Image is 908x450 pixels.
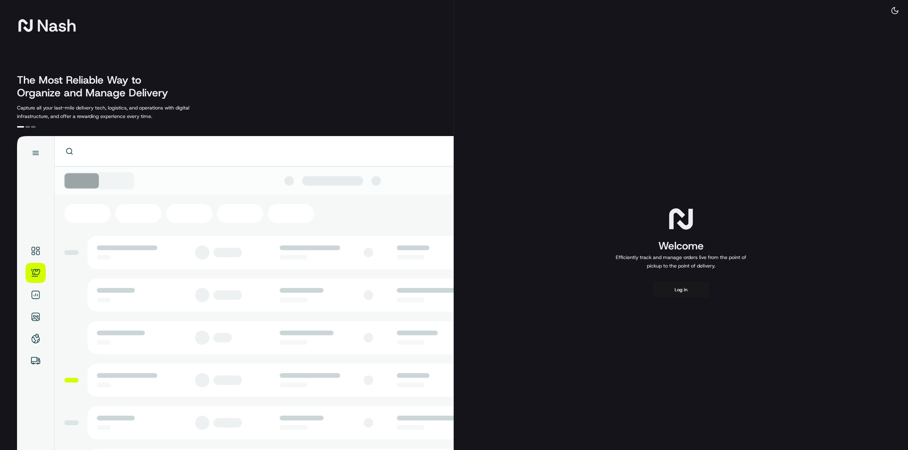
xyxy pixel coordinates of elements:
[613,239,749,253] h1: Welcome
[37,18,76,33] span: Nash
[613,253,749,270] p: Efficiently track and manage orders live from the point of pickup to the point of delivery.
[653,281,709,298] button: Log in
[17,74,176,99] h2: The Most Reliable Way to Organize and Manage Delivery
[17,103,221,120] p: Capture all your last-mile delivery tech, logistics, and operations with digital infrastructure, ...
